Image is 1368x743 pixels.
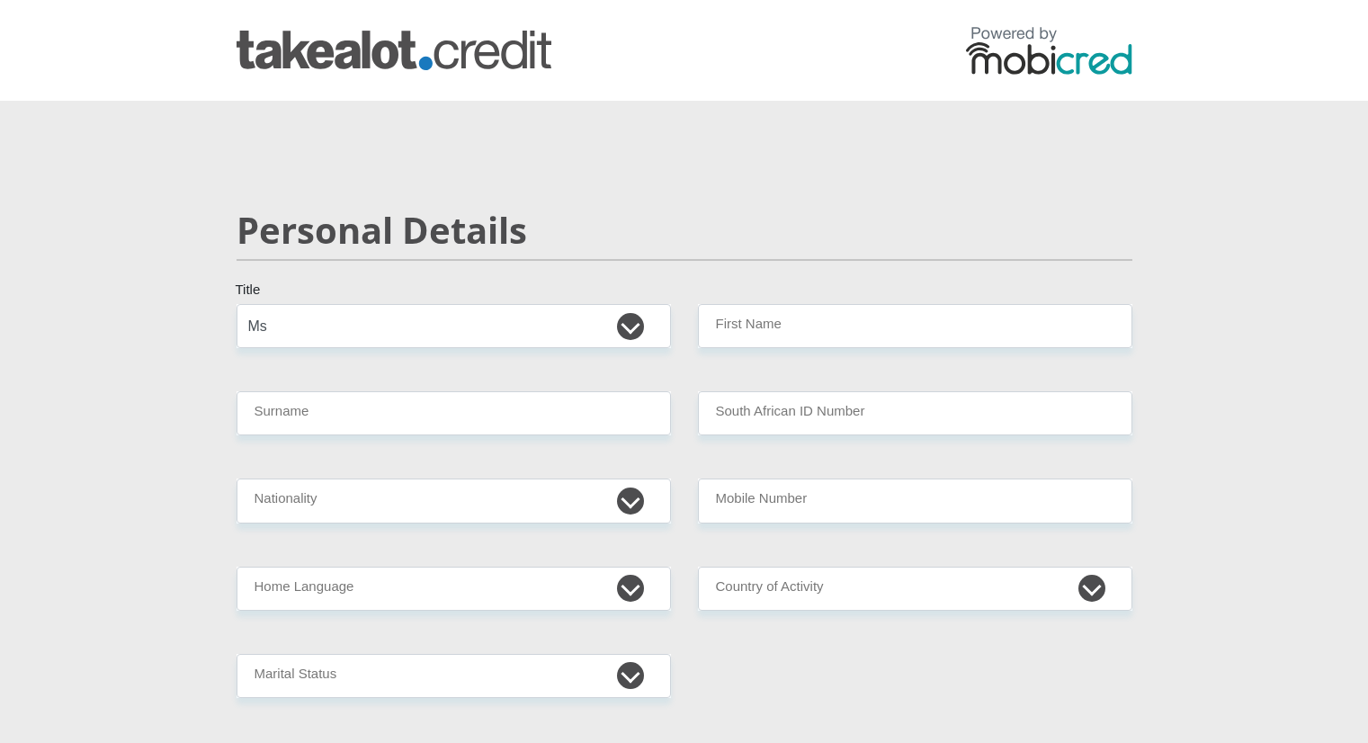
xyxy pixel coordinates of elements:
input: First Name [698,304,1132,348]
img: powered by mobicred logo [966,26,1132,75]
img: takealot_credit logo [237,31,551,70]
input: ID Number [698,391,1132,435]
h2: Personal Details [237,209,1132,252]
input: Contact Number [698,479,1132,523]
input: Surname [237,391,671,435]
